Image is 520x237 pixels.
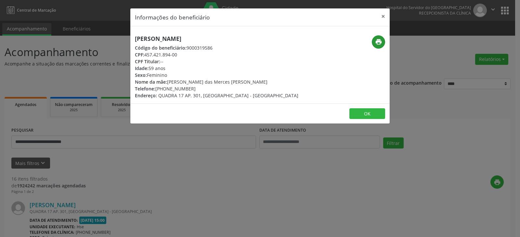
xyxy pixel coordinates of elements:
[135,51,298,58] div: 457.421.894-00
[375,38,382,45] i: print
[135,92,157,99] span: Endereço:
[135,65,149,71] span: Idade:
[135,58,298,65] div: --
[377,8,390,24] button: Close
[135,44,298,51] div: 9000319586
[135,35,298,42] h5: [PERSON_NAME]
[135,72,147,78] span: Sexo:
[135,85,298,92] div: [PHONE_NUMBER]
[135,86,155,92] span: Telefone:
[158,92,298,99] span: QUADRA 17 AP. 301, [GEOGRAPHIC_DATA] - [GEOGRAPHIC_DATA]
[135,58,160,65] span: CPF Titular:
[372,35,385,49] button: print
[135,78,298,85] div: [PERSON_NAME] das Merces [PERSON_NAME]
[135,13,210,21] h5: Informações do beneficiário
[349,108,385,119] button: OK
[135,65,298,72] div: 59 anos
[135,72,298,78] div: Feminino
[135,79,167,85] span: Nome da mãe:
[135,45,187,51] span: Código do beneficiário:
[135,52,144,58] span: CPF:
